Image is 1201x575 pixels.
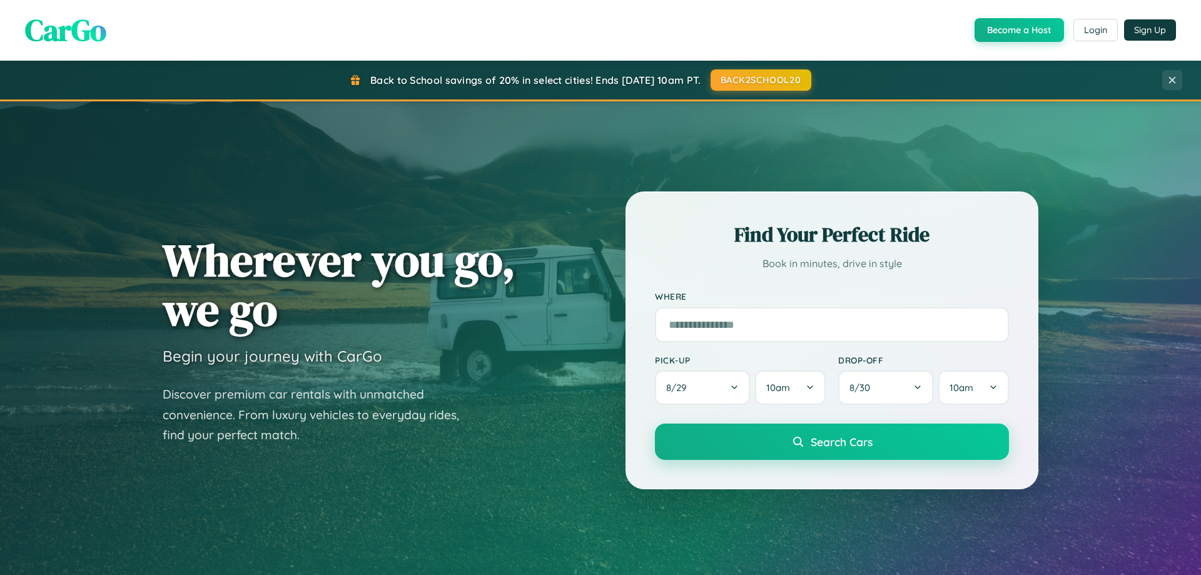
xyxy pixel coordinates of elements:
button: 10am [755,370,826,405]
h2: Find Your Perfect Ride [655,221,1009,248]
span: 8 / 30 [849,382,876,394]
button: 8/29 [655,370,750,405]
button: Sign Up [1124,19,1176,41]
p: Book in minutes, drive in style [655,255,1009,273]
span: CarGo [25,9,106,51]
button: Search Cars [655,424,1009,460]
h3: Begin your journey with CarGo [163,347,382,365]
button: Login [1073,19,1118,41]
span: 10am [950,382,973,394]
button: BACK2SCHOOL20 [711,69,811,91]
button: 8/30 [838,370,933,405]
label: Where [655,292,1009,302]
p: Discover premium car rentals with unmatched convenience. From luxury vehicles to everyday rides, ... [163,384,475,445]
button: 10am [938,370,1009,405]
label: Pick-up [655,355,826,365]
span: 8 / 29 [666,382,692,394]
label: Drop-off [838,355,1009,365]
button: Become a Host [975,18,1064,42]
h1: Wherever you go, we go [163,235,515,334]
span: Search Cars [811,435,873,449]
span: 10am [766,382,790,394]
span: Back to School savings of 20% in select cities! Ends [DATE] 10am PT. [370,74,701,86]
